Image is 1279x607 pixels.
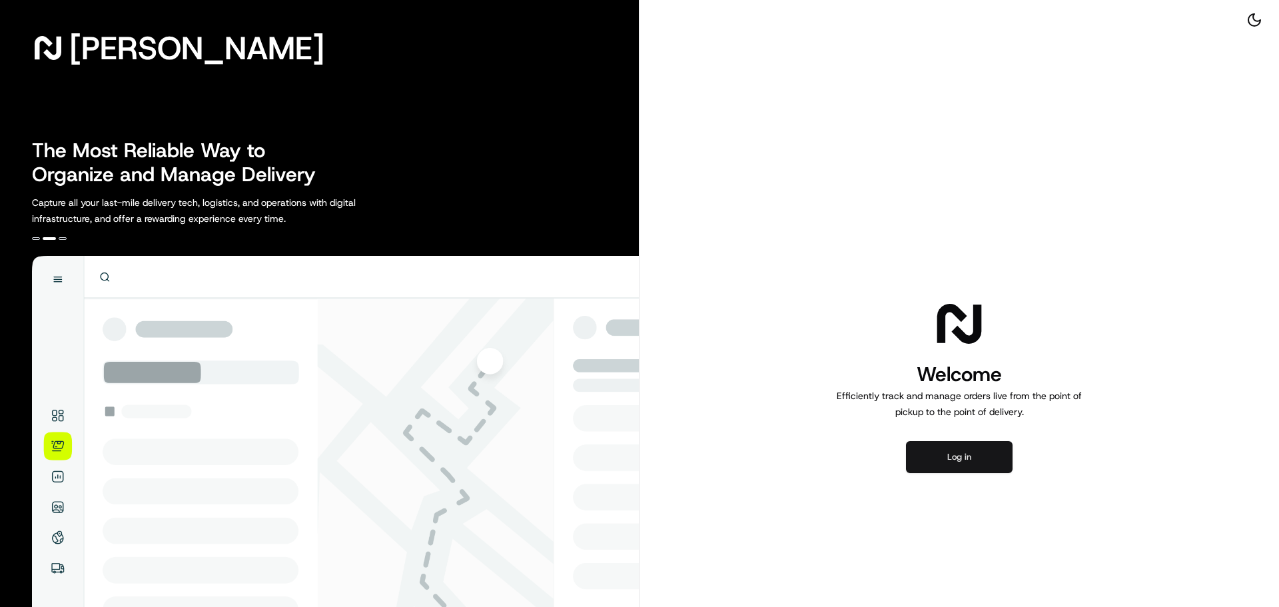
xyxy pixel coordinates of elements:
p: Efficiently track and manage orders live from the point of pickup to the point of delivery. [831,388,1087,420]
h2: The Most Reliable Way to Organize and Manage Delivery [32,139,330,187]
button: Log in [906,441,1013,473]
p: Capture all your last-mile delivery tech, logistics, and operations with digital infrastructure, ... [32,195,416,227]
span: [PERSON_NAME] [69,35,324,61]
h1: Welcome [831,361,1087,388]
